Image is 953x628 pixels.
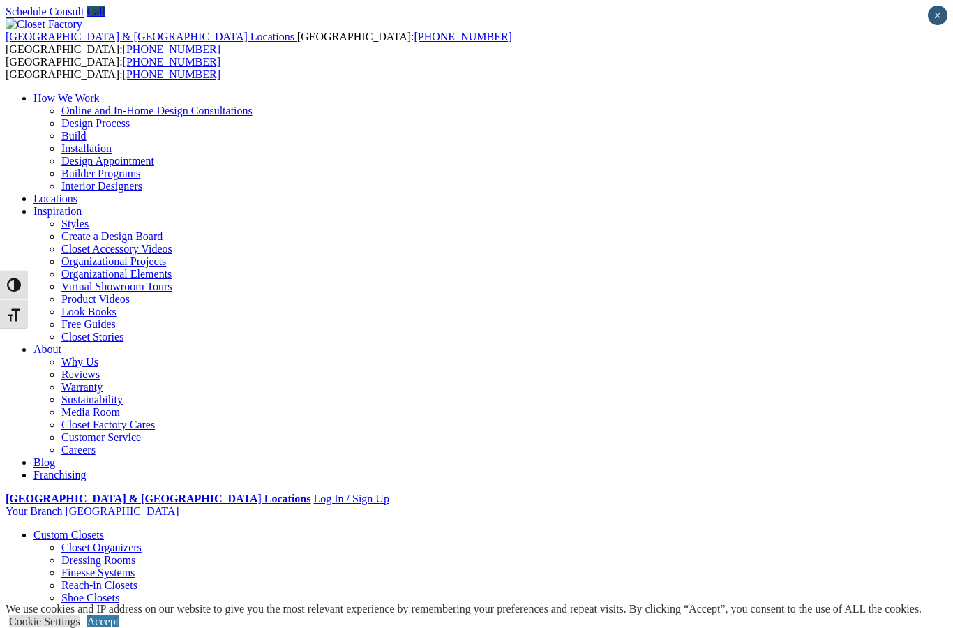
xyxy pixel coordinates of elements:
[61,130,87,142] a: Build
[61,381,103,393] a: Warranty
[61,368,100,380] a: Reviews
[6,603,922,615] div: We use cookies and IP address on our website to give you the most relevant experience by remember...
[61,142,112,154] a: Installation
[87,6,105,17] a: Call
[61,218,89,230] a: Styles
[123,68,220,80] a: [PHONE_NUMBER]
[6,493,310,504] a: [GEOGRAPHIC_DATA] & [GEOGRAPHIC_DATA] Locations
[61,541,142,553] a: Closet Organizers
[33,529,104,541] a: Custom Closets
[9,615,80,627] a: Cookie Settings
[414,31,511,43] a: [PHONE_NUMBER]
[33,343,61,355] a: About
[6,505,62,517] span: Your Branch
[61,318,116,330] a: Free Guides
[928,6,947,25] button: Close
[6,31,512,55] span: [GEOGRAPHIC_DATA]: [GEOGRAPHIC_DATA]:
[61,180,142,192] a: Interior Designers
[33,193,77,204] a: Locations
[313,493,389,504] a: Log In / Sign Up
[61,592,119,604] a: Shoe Closets
[61,419,155,431] a: Closet Factory Cares
[123,43,220,55] a: [PHONE_NUMBER]
[61,306,117,317] a: Look Books
[61,230,163,242] a: Create a Design Board
[123,56,220,68] a: [PHONE_NUMBER]
[61,579,137,591] a: Reach-in Closets
[33,92,100,104] a: How We Work
[87,615,119,627] a: Accept
[61,117,130,129] a: Design Process
[61,356,98,368] a: Why Us
[61,406,120,418] a: Media Room
[61,444,96,456] a: Careers
[6,31,294,43] span: [GEOGRAPHIC_DATA] & [GEOGRAPHIC_DATA] Locations
[61,554,135,566] a: Dressing Rooms
[33,469,87,481] a: Franchising
[33,205,82,217] a: Inspiration
[61,331,123,343] a: Closet Stories
[33,456,55,468] a: Blog
[61,567,135,578] a: Finesse Systems
[61,293,130,305] a: Product Videos
[6,56,220,80] span: [GEOGRAPHIC_DATA]: [GEOGRAPHIC_DATA]:
[61,431,141,443] a: Customer Service
[65,505,179,517] span: [GEOGRAPHIC_DATA]
[61,281,172,292] a: Virtual Showroom Tours
[61,167,140,179] a: Builder Programs
[61,394,123,405] a: Sustainability
[61,243,172,255] a: Closet Accessory Videos
[61,155,154,167] a: Design Appointment
[61,268,172,280] a: Organizational Elements
[61,105,253,117] a: Online and In-Home Design Consultations
[6,18,82,31] img: Closet Factory
[6,505,179,517] a: Your Branch [GEOGRAPHIC_DATA]
[6,31,297,43] a: [GEOGRAPHIC_DATA] & [GEOGRAPHIC_DATA] Locations
[61,255,166,267] a: Organizational Projects
[6,6,84,17] a: Schedule Consult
